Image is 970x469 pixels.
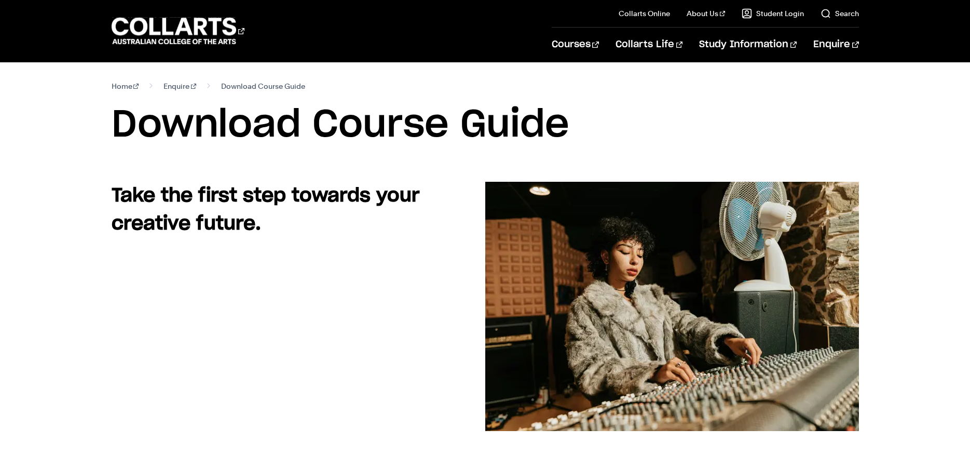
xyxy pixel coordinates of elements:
a: Search [821,8,859,19]
a: Enquire [163,79,196,93]
strong: Take the first step towards your creative future. [112,186,419,233]
a: Courses [552,28,599,62]
a: Collarts Online [619,8,670,19]
h1: Download Course Guide [112,102,859,149]
a: About Us [687,8,725,19]
a: Study Information [699,28,797,62]
span: Download Course Guide [221,79,305,93]
a: Home [112,79,139,93]
a: Enquire [813,28,858,62]
a: Student Login [742,8,804,19]
div: Go to homepage [112,16,244,46]
a: Collarts Life [616,28,682,62]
